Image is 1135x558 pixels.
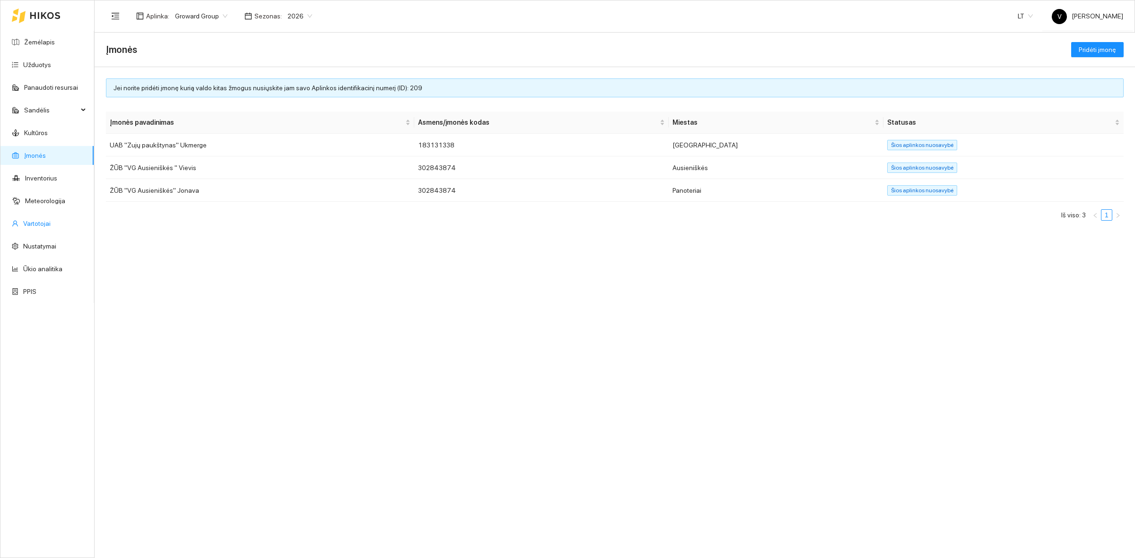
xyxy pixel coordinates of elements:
span: [PERSON_NAME] [1052,12,1123,20]
a: Nustatymai [23,242,56,250]
a: PPIS [23,288,36,295]
span: Groward Group [175,9,227,23]
span: layout [136,12,144,20]
a: 1 [1101,210,1112,220]
a: Užduotys [23,61,51,69]
td: 183131338 [414,134,668,156]
span: Sandėlis [24,101,78,120]
td: 302843874 [414,156,668,179]
td: 302843874 [414,179,668,202]
td: UAB "Zujų paukštynas" Ukmerge [106,134,414,156]
li: Pirmyn [1112,209,1124,221]
span: 2026 [288,9,312,23]
li: Iš viso: 3 [1061,209,1086,221]
button: menu-fold [106,7,125,26]
li: 1 [1101,209,1112,221]
a: Ūkio analitika [23,265,62,273]
span: LT [1018,9,1033,23]
span: menu-fold [111,12,120,20]
a: Žemėlapis [24,38,55,46]
span: calendar [244,12,252,20]
span: Šios aplinkos nuosavybė [887,163,957,173]
span: Miestas [672,117,873,128]
button: right [1112,209,1124,221]
th: this column's title is Miestas,this column is sortable [669,112,884,134]
div: Jei norite pridėti įmonę kurią valdo kitas žmogus nusiųskite jam savo Aplinkos identifikacinį num... [113,83,1116,93]
span: right [1115,213,1121,218]
span: left [1092,213,1098,218]
th: this column's title is Asmens/įmonės kodas,this column is sortable [414,112,668,134]
span: Aplinka : [146,11,169,21]
td: ŽŪB "VG Ausieniškės" Jonava [106,179,414,202]
a: Panaudoti resursai [24,84,78,91]
span: Šios aplinkos nuosavybė [887,185,957,196]
th: this column's title is Statusas,this column is sortable [883,112,1124,134]
li: Atgal [1090,209,1101,221]
span: Įmonės pavadinimas [110,117,403,128]
td: Ausieniškės [669,156,884,179]
span: Sezonas : [254,11,282,21]
td: ŽŪB "VG Ausieniškės " Vievis [106,156,414,179]
span: Pridėti įmonę [1079,44,1116,55]
span: V [1057,9,1062,24]
span: Asmens/įmonės kodas [418,117,657,128]
button: left [1090,209,1101,221]
span: Statusas [887,117,1113,128]
a: Vartotojai [23,220,51,227]
span: Įmonės [106,42,137,57]
th: this column's title is Įmonės pavadinimas,this column is sortable [106,112,414,134]
button: Pridėti įmonę [1071,42,1124,57]
a: Kultūros [24,129,48,137]
a: Įmonės [24,152,46,159]
a: Meteorologija [25,197,65,205]
td: Panoteriai [669,179,884,202]
td: [GEOGRAPHIC_DATA] [669,134,884,156]
span: Šios aplinkos nuosavybė [887,140,957,150]
a: Inventorius [25,174,57,182]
